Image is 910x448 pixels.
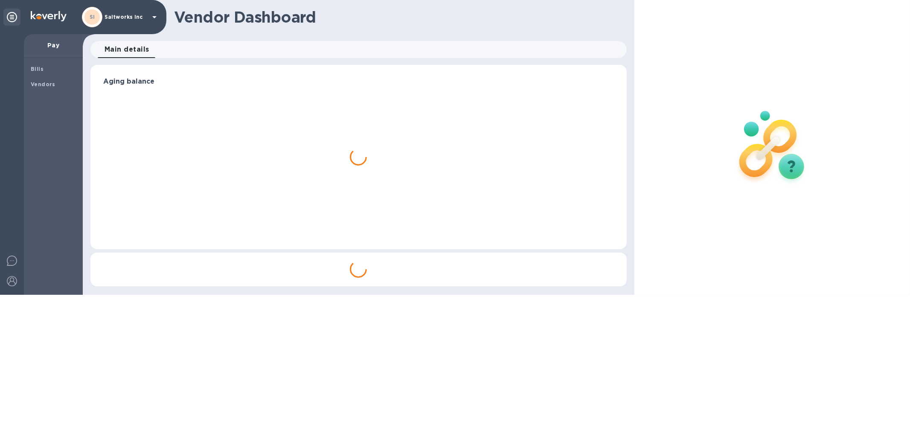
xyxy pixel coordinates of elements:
[31,81,55,87] b: Vendors
[105,14,147,20] p: Saltworks Inc
[174,8,621,26] h1: Vendor Dashboard
[105,44,149,55] span: Main details
[31,66,44,72] b: Bills
[3,9,20,26] div: Unpin categories
[90,14,95,20] b: SI
[31,41,76,49] p: Pay
[31,11,67,21] img: Logo
[103,78,614,86] h3: Aging balance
